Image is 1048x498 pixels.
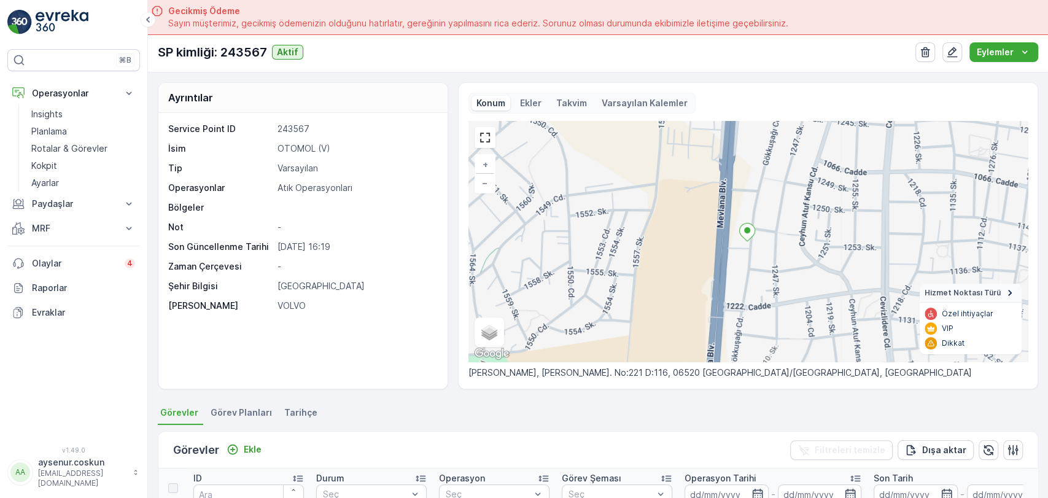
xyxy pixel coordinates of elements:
p: ID [193,472,202,484]
p: MRF [32,222,115,235]
p: Görev Şeması [562,472,621,484]
p: ⌘B [119,55,131,65]
span: Görev Planları [211,407,272,419]
p: Son Tarih [874,472,913,484]
p: Eylemler [977,46,1014,58]
p: Operasyonlar [168,182,273,194]
p: Son Güncellenme Tarihi [168,241,273,253]
p: Varsayılan Kalemler [602,97,688,109]
p: [GEOGRAPHIC_DATA] [278,280,434,292]
p: 4 [127,259,133,268]
p: Operasyon Tarihi [685,472,756,484]
p: - [278,221,434,233]
a: Layers [476,319,503,346]
p: VIP [942,324,953,333]
p: Zaman Çerçevesi [168,260,273,273]
p: Dışa aktar [922,444,966,456]
p: SP kimliği: 243567 [158,43,267,61]
p: Raporlar [32,282,135,294]
p: Bölgeler [168,201,273,214]
p: Varsayılan [278,162,434,174]
button: Ekle [222,442,266,457]
p: Filtreleri temizle [815,444,885,456]
p: Tip [168,162,273,174]
a: Uzaklaştır [476,174,494,192]
button: Paydaşlar [7,192,140,216]
button: Eylemler [969,42,1038,62]
p: Özel ihtiyaçlar [942,309,993,319]
p: Not [168,221,273,233]
a: View Fullscreen [476,128,494,147]
p: OTOMOL (V) [278,142,434,155]
a: Ayarlar [26,174,140,192]
p: Ekler [520,97,541,109]
p: VOLVO [278,300,434,312]
button: Dışa aktar [898,440,974,460]
p: [PERSON_NAME], [PERSON_NAME]. No:221 D:116, 06520 [GEOGRAPHIC_DATA]/[GEOGRAPHIC_DATA], [GEOGRAPHI... [468,367,1028,379]
p: Planlama [31,125,67,138]
p: Ayarlar [31,177,59,189]
button: Aktif [272,45,303,60]
a: Kokpit [26,157,140,174]
p: - [278,260,434,273]
p: Konum [476,97,505,109]
p: İsim [168,142,273,155]
img: logo [7,10,32,34]
p: Operasyon [439,472,485,484]
p: Takvim [556,97,587,109]
span: Tarihçe [284,407,317,419]
p: Dikkat [942,338,965,348]
span: Hizmet Noktası Türü [925,288,1001,298]
a: Planlama [26,123,140,140]
a: Raporlar [7,276,140,300]
p: aysenur.coskun [38,456,126,469]
div: AA [10,462,30,482]
span: v 1.49.0 [7,446,140,454]
p: 243567 [278,123,434,135]
button: MRF [7,216,140,241]
button: Filtreleri temizle [790,440,893,460]
p: Şehir Bilgisi [168,280,273,292]
span: Gecikmiş Ödeme [168,5,788,17]
p: Kokpit [31,160,57,172]
button: AAaysenur.coskun[EMAIL_ADDRESS][DOMAIN_NAME] [7,456,140,488]
p: Görevler [173,442,219,459]
p: Operasyonlar [32,87,115,99]
summary: Hizmet Noktası Türü [920,284,1022,303]
p: Paydaşlar [32,198,115,210]
p: Aktif [277,46,298,58]
a: Yakınlaştır [476,155,494,174]
a: Olaylar4 [7,251,140,276]
p: Atık Operasyonları [278,182,434,194]
img: Google [472,346,512,362]
span: + [483,159,488,169]
span: Sayın müşterimiz, gecikmiş ödemenizin olduğunu hatırlatır, gereğinin yapılmasını rica ederiz. Sor... [168,17,788,29]
button: Operasyonlar [7,81,140,106]
p: Ekle [244,443,262,456]
span: Görevler [160,407,198,419]
p: Rotalar & Görevler [31,142,107,155]
p: Evraklar [32,306,135,319]
a: Rotalar & Görevler [26,140,140,157]
p: [EMAIL_ADDRESS][DOMAIN_NAME] [38,469,126,488]
p: Olaylar [32,257,117,270]
p: Durum [316,472,344,484]
img: logo_light-DOdMpM7g.png [36,10,88,34]
a: Evraklar [7,300,140,325]
p: [PERSON_NAME] [168,300,273,312]
p: Ayrıntılar [168,90,213,105]
p: [DATE] 16:19 [278,241,434,253]
a: Bu bölgeyi Google Haritalar'da açın (yeni pencerede açılır) [472,346,512,362]
p: Insights [31,108,63,120]
span: − [482,177,488,188]
a: Insights [26,106,140,123]
p: Service Point ID [168,123,273,135]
